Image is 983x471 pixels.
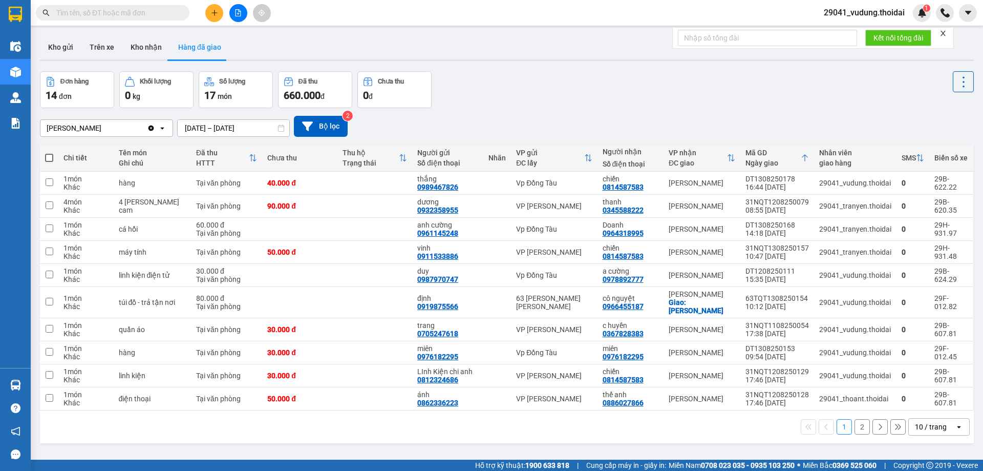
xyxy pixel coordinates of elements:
button: Kết nối tổng đài [865,30,931,46]
svg: open [955,423,963,431]
div: 16:44 [DATE] [745,183,809,191]
div: Vp Đồng Tàu [516,225,592,233]
div: Chưa thu [267,154,332,162]
span: 0 [125,89,131,101]
span: file-add [234,9,242,16]
div: 0919875566 [417,302,458,311]
img: solution-icon [10,118,21,129]
div: [PERSON_NAME] [669,395,735,403]
div: 0 [902,325,924,334]
div: Doanh [603,221,658,229]
div: Khác [63,229,108,237]
div: 29B-607.81 [934,391,968,407]
div: Khác [63,302,108,311]
div: Nhân viên [819,149,891,157]
div: 29B-620.35 [934,198,968,214]
div: 29041_vudung.thoidai [819,179,891,187]
div: 29B-607.81 [934,321,968,338]
div: 29F-012.45 [934,344,968,361]
div: Đã thu [196,149,249,157]
div: 60.000 đ [196,221,257,229]
div: [PERSON_NAME] [669,179,735,187]
div: 0 [902,298,924,306]
div: Chưa thu [378,78,404,85]
div: Ngày giao [745,159,801,167]
div: [PERSON_NAME] [669,271,735,279]
div: DT1308250168 [745,221,809,229]
span: copyright [926,462,933,469]
div: 50.000 đ [267,395,332,403]
div: 29B-624.29 [934,267,968,283]
div: 1 món [63,391,108,399]
div: Tại văn phòng [196,275,257,283]
div: 1 món [63,294,108,302]
div: túi đồ - trả tận nơi [119,298,186,306]
div: Tại văn phòng [196,202,257,210]
span: 660.000 [284,89,320,101]
span: Cung cấp máy in - giấy in: [586,460,666,471]
input: Tìm tên, số ĐT hoặc mã đơn [56,7,177,18]
div: 0 [902,179,924,187]
span: | [577,460,579,471]
span: 1 [925,5,928,12]
div: 0976182295 [417,353,458,361]
div: Vp Đồng Tàu [516,179,592,187]
button: Trên xe [81,35,122,59]
div: Khác [63,252,108,260]
span: close [939,30,947,37]
img: warehouse-icon [10,92,21,103]
span: 14 [46,89,57,101]
div: 29B-622.22 [934,175,968,191]
button: Bộ lọc [294,116,348,137]
div: vinh [417,244,478,252]
div: 29041_tranyen.thoidai [819,248,891,256]
button: plus [205,4,223,22]
div: thắng [417,175,478,183]
div: Biển số xe [934,154,968,162]
th: Toggle SortBy [511,145,597,172]
div: 63TQT1308250154 [745,294,809,302]
span: Hỗ trợ kỹ thuật: [475,460,569,471]
div: linh kiện điện tử [119,271,186,279]
div: 0932358955 [417,206,458,214]
div: VP gửi [516,149,584,157]
div: 29041_vudung.thoidai [819,271,891,279]
div: 4 thùng màu cam [119,198,186,214]
div: 0814587583 [603,183,644,191]
div: [PERSON_NAME] [669,372,735,380]
div: 29041_vudung.thoidai [819,372,891,380]
div: Vp Đồng Tàu [516,271,592,279]
div: miên [603,344,658,353]
div: 0345588222 [603,206,644,214]
span: | [884,460,886,471]
div: 0966455187 [603,302,644,311]
span: kg [133,92,140,100]
svg: Clear value [147,124,155,132]
div: 0 [902,271,924,279]
div: 0367828383 [603,330,644,338]
svg: open [158,124,166,132]
button: file-add [229,4,247,22]
div: Tại văn phòng [196,349,257,357]
span: search [42,9,50,16]
div: 80.000 đ [196,294,257,302]
div: Vp Đồng Tàu [516,349,592,357]
div: Khối lượng [140,78,171,85]
div: a cường [603,267,658,275]
div: quần áo [119,325,186,334]
div: DT1308250178 [745,175,809,183]
div: 14:18 [DATE] [745,229,809,237]
button: Số lượng17món [199,71,273,108]
div: Số lượng [219,78,245,85]
div: 1 món [63,175,108,183]
div: 09:54 [DATE] [745,353,809,361]
div: 10 / trang [915,422,947,432]
div: 1 món [63,367,108,376]
div: 0 [902,225,924,233]
th: Toggle SortBy [740,145,814,172]
div: 0 [902,372,924,380]
div: ánh [417,391,478,399]
div: miên [417,344,478,353]
span: 0 [363,89,369,101]
div: SMS [902,154,916,162]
